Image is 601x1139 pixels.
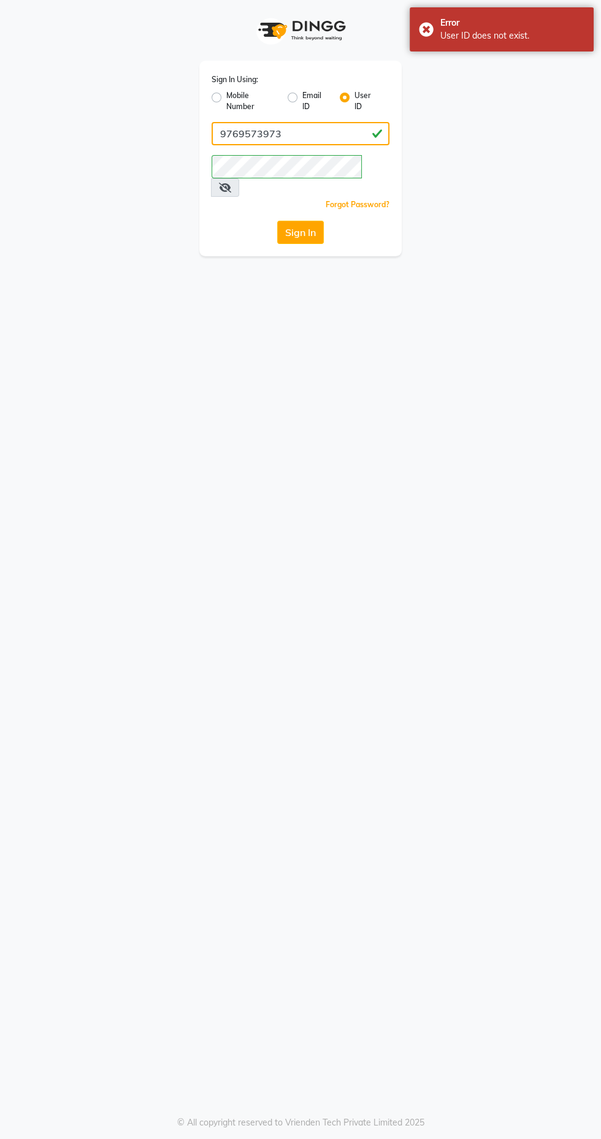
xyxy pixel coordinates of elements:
div: Error [440,17,584,29]
label: Email ID [302,90,330,112]
input: Username [212,122,389,145]
a: Forgot Password? [326,200,389,209]
button: Sign In [277,221,324,244]
label: Sign In Using: [212,74,258,85]
label: User ID [354,90,380,112]
img: logo1.svg [251,12,350,48]
label: Mobile Number [226,90,278,112]
input: Username [212,155,362,178]
div: User ID does not exist. [440,29,584,42]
